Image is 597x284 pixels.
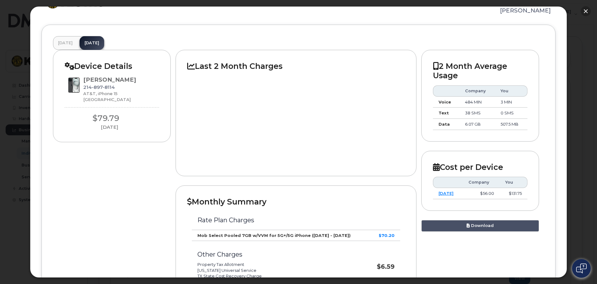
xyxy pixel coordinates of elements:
[495,97,527,108] td: 3 MIN
[576,263,587,273] img: Open chat
[83,76,136,84] div: [PERSON_NAME]
[439,122,450,127] strong: Data
[459,85,495,97] th: Company
[433,162,528,172] h2: Cost per Device
[459,119,495,130] td: 6.07 GB
[463,188,499,199] td: $56.00
[439,191,454,196] a: [DATE]
[197,267,363,273] li: [US_STATE] Universal Service
[377,263,395,270] strong: $6.59
[379,233,395,238] strong: $70.20
[439,99,451,104] strong: Voice
[197,251,363,258] h3: Other Charges
[197,262,363,267] li: Property Tax Allotment
[197,273,363,279] li: TX State Cost Recovery Charge
[495,108,527,119] td: 0 SMS
[433,61,528,80] h2: 2 Month Average Usage
[463,177,499,188] th: Company
[187,197,405,206] h2: Monthly Summary
[83,84,115,90] span: 214
[500,177,528,188] th: You
[459,97,495,108] td: 484 MIN
[197,217,394,224] h3: Rate Plan Charges
[495,85,527,97] th: You
[459,108,495,119] td: 38 SMS
[495,119,527,130] td: 507.5 MB
[439,110,449,115] strong: Text
[83,91,136,102] div: AT&T, iPhone 15 [GEOGRAPHIC_DATA]
[197,233,351,238] strong: Mob Select Pooled 7GB w/VVM for 5G+/5G iPhone ([DATE] - [DATE])
[65,113,147,124] div: $79.79
[65,124,154,131] div: [DATE]
[103,84,115,90] span: 8114
[500,188,528,199] td: $131.75
[421,220,539,232] a: Download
